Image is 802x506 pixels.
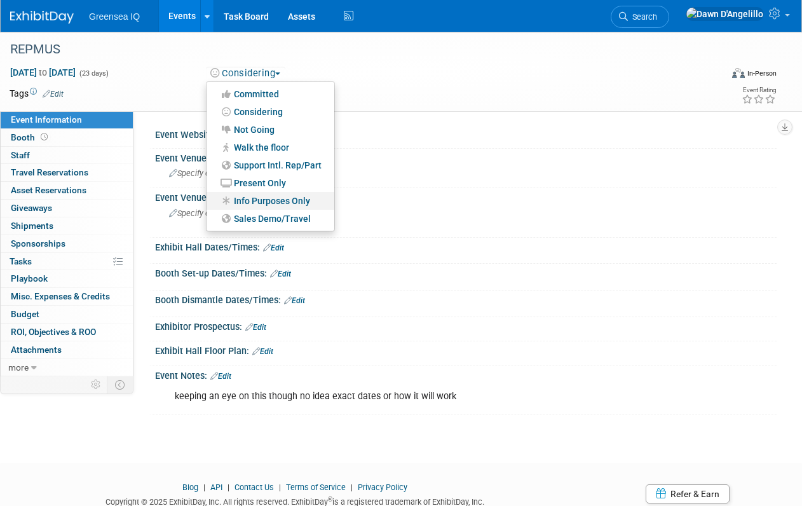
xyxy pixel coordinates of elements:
[11,273,48,284] span: Playbook
[1,359,133,376] a: more
[11,150,30,160] span: Staff
[206,67,285,80] button: Considering
[10,256,32,266] span: Tasks
[224,482,233,492] span: |
[10,87,64,100] td: Tags
[207,174,334,192] a: Present Only
[11,327,96,337] span: ROI, Objectives & ROO
[284,296,305,305] a: Edit
[11,221,53,231] span: Shipments
[155,291,777,307] div: Booth Dismantle Dates/Times:
[207,85,334,103] a: Committed
[1,341,133,359] a: Attachments
[646,484,730,503] a: Refer & Earn
[182,482,198,492] a: Blog
[1,217,133,235] a: Shipments
[286,482,346,492] a: Terms of Service
[234,482,274,492] a: Contact Us
[11,309,39,319] span: Budget
[1,253,133,270] a: Tasks
[107,376,133,393] td: Toggle Event Tabs
[1,200,133,217] a: Giveaways
[1,129,133,146] a: Booth
[169,168,271,178] span: Specify event venue name
[11,291,110,301] span: Misc. Expenses & Credits
[276,482,284,492] span: |
[155,264,777,280] div: Booth Set-up Dates/Times:
[155,341,777,358] div: Exhibit Hall Floor Plan:
[210,482,222,492] a: API
[252,347,273,356] a: Edit
[200,482,208,492] span: |
[38,132,50,142] span: Booth not reserved yet
[747,69,777,78] div: In-Person
[207,210,334,228] a: Sales Demo/Travel
[37,67,49,78] span: to
[166,384,654,409] div: keeping an eye on this though no idea exact dates or how it will work
[1,270,133,287] a: Playbook
[611,6,669,28] a: Search
[155,238,777,254] div: Exhibit Hall Dates/Times:
[169,209,278,218] span: Specify event venue address
[11,167,88,177] span: Travel Reservations
[155,125,777,142] div: Event Website:
[11,203,52,213] span: Giveaways
[155,149,777,165] div: Event Venue Name:
[270,270,291,278] a: Edit
[1,111,133,128] a: Event Information
[78,69,109,78] span: (23 days)
[263,243,284,252] a: Edit
[43,90,64,99] a: Edit
[358,482,407,492] a: Privacy Policy
[732,68,745,78] img: Format-Inperson.png
[11,114,82,125] span: Event Information
[328,496,332,503] sup: ®
[742,87,776,93] div: Event Rating
[207,103,334,121] a: Considering
[6,38,711,61] div: REPMUS
[210,372,231,381] a: Edit
[207,192,334,210] a: Info Purposes Only
[245,323,266,332] a: Edit
[1,288,133,305] a: Misc. Expenses & Credits
[155,188,777,204] div: Event Venue Address:
[155,366,777,383] div: Event Notes:
[11,132,50,142] span: Booth
[11,185,86,195] span: Asset Reservations
[1,324,133,341] a: ROI, Objectives & ROO
[207,156,334,174] a: Support Intl. Rep/Part
[1,164,133,181] a: Travel Reservations
[207,139,334,156] a: Walk the floor
[8,362,29,373] span: more
[686,7,764,21] img: Dawn D'Angelillo
[89,11,140,22] span: Greensea IQ
[1,182,133,199] a: Asset Reservations
[11,238,65,249] span: Sponsorships
[155,317,777,334] div: Exhibitor Prospectus:
[348,482,356,492] span: |
[10,67,76,78] span: [DATE] [DATE]
[11,345,62,355] span: Attachments
[10,11,74,24] img: ExhibitDay
[665,66,777,85] div: Event Format
[1,147,133,164] a: Staff
[85,376,107,393] td: Personalize Event Tab Strip
[628,12,657,22] span: Search
[1,235,133,252] a: Sponsorships
[1,306,133,323] a: Budget
[207,121,334,139] a: Not Going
